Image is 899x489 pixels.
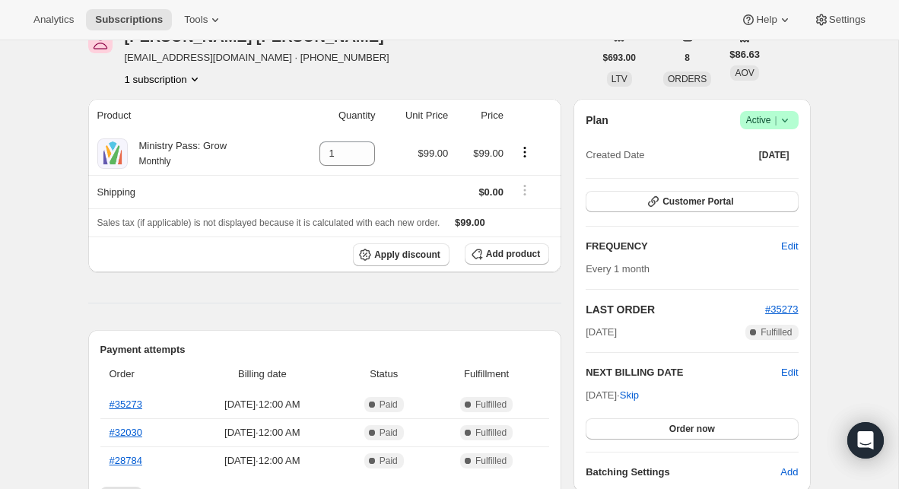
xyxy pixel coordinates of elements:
[86,9,172,30] button: Subscriptions
[380,399,398,411] span: Paid
[289,99,380,132] th: Quantity
[125,50,402,65] span: [EMAIL_ADDRESS][DOMAIN_NAME] · [PHONE_NUMBER]
[88,175,290,208] th: Shipping
[594,47,645,68] button: $693.00
[829,14,866,26] span: Settings
[97,138,128,169] img: product img
[750,144,799,166] button: [DATE]
[847,422,884,459] div: Open Intercom Messenger
[586,148,644,163] span: Created Date
[380,455,398,467] span: Paid
[685,52,690,64] span: 8
[110,427,142,438] a: #32030
[662,195,733,208] span: Customer Portal
[729,47,760,62] span: $86.63
[184,14,208,26] span: Tools
[110,399,142,410] a: #35273
[125,71,202,87] button: Product actions
[586,239,781,254] h2: FREQUENCY
[100,342,550,357] h2: Payment attempts
[88,99,290,132] th: Product
[746,113,793,128] span: Active
[586,418,798,440] button: Order now
[475,399,507,411] span: Fulfilled
[759,149,789,161] span: [DATE]
[110,455,142,466] a: #28784
[612,74,627,84] span: LTV
[761,326,792,338] span: Fulfilled
[353,243,449,266] button: Apply discount
[453,99,508,132] th: Price
[125,29,402,44] div: [PERSON_NAME] [PERSON_NAME]
[128,138,227,169] div: Ministry Pass: Grow
[513,182,537,198] button: Shipping actions
[620,388,639,403] span: Skip
[765,303,798,315] a: #35273
[418,148,449,159] span: $99.00
[805,9,875,30] button: Settings
[586,113,608,128] h2: Plan
[781,365,798,380] button: Edit
[455,217,485,228] span: $99.00
[24,9,83,30] button: Analytics
[611,383,648,408] button: Skip
[586,465,780,480] h6: Batching Settings
[33,14,74,26] span: Analytics
[586,389,639,401] span: [DATE] ·
[475,427,507,439] span: Fulfilled
[189,367,335,382] span: Billing date
[344,367,424,382] span: Status
[486,248,540,260] span: Add product
[772,234,807,259] button: Edit
[95,14,163,26] span: Subscriptions
[380,427,398,439] span: Paid
[189,397,335,412] span: [DATE] · 12:00 AM
[100,357,186,391] th: Order
[88,29,113,53] span: Tom Fortman
[465,243,549,265] button: Add product
[478,186,504,198] span: $0.00
[139,156,171,167] small: Monthly
[781,239,798,254] span: Edit
[780,465,798,480] span: Add
[586,191,798,212] button: Customer Portal
[97,218,440,228] span: Sales tax (if applicable) is not displayed because it is calculated with each new order.
[380,99,453,132] th: Unit Price
[189,453,335,468] span: [DATE] · 12:00 AM
[675,47,699,68] button: 8
[732,9,801,30] button: Help
[586,263,650,275] span: Every 1 month
[771,460,807,484] button: Add
[433,367,540,382] span: Fulfillment
[668,74,707,84] span: ORDERS
[735,68,754,78] span: AOV
[586,325,617,340] span: [DATE]
[513,144,537,160] button: Product actions
[774,114,777,126] span: |
[765,302,798,317] button: #35273
[756,14,777,26] span: Help
[189,425,335,440] span: [DATE] · 12:00 AM
[603,52,636,64] span: $693.00
[175,9,232,30] button: Tools
[586,302,765,317] h2: LAST ORDER
[374,249,440,261] span: Apply discount
[669,423,715,435] span: Order now
[473,148,504,159] span: $99.00
[586,365,781,380] h2: NEXT BILLING DATE
[475,455,507,467] span: Fulfilled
